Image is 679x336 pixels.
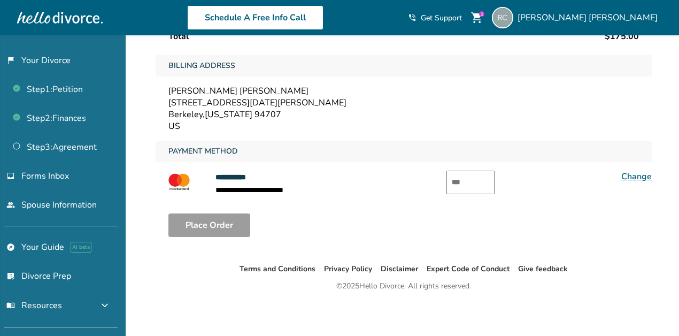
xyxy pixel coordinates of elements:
[240,264,315,274] a: Terms and Conditions
[626,285,679,336] iframe: Chat Widget
[6,56,15,65] span: flag_2
[6,300,62,311] span: Resources
[479,11,484,17] div: 1
[6,243,15,251] span: explore
[156,171,203,193] img: MASTERCARD
[427,264,510,274] a: Expert Code of Conduct
[470,11,483,24] span: shopping_cart
[421,13,462,23] span: Get Support
[408,13,462,23] a: phone_in_talkGet Support
[168,109,639,120] div: Berkeley , [US_STATE] 94707
[6,172,15,180] span: inbox
[6,301,15,310] span: menu_book
[408,13,416,22] span: phone_in_talk
[6,272,15,280] span: list_alt_check
[518,12,662,24] span: [PERSON_NAME] [PERSON_NAME]
[518,263,568,276] li: Give feedback
[168,213,250,237] button: Place Order
[324,264,372,274] a: Privacy Policy
[381,263,418,276] li: Disclaimer
[336,280,471,293] div: © 2025 Hello Divorce. All rights reserved.
[492,7,513,28] img: rubiebegonia@gmail.com
[21,170,69,182] span: Forms Inbox
[6,201,15,209] span: people
[621,171,652,182] a: Change
[164,55,240,77] span: Billing Address
[168,85,639,97] div: [PERSON_NAME] [PERSON_NAME]
[164,141,242,162] span: Payment Method
[71,242,91,253] span: AI beta
[187,5,323,30] a: Schedule A Free Info Call
[168,97,639,109] div: [STREET_ADDRESS][DATE][PERSON_NAME]
[168,120,639,132] div: US
[98,299,111,312] span: expand_more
